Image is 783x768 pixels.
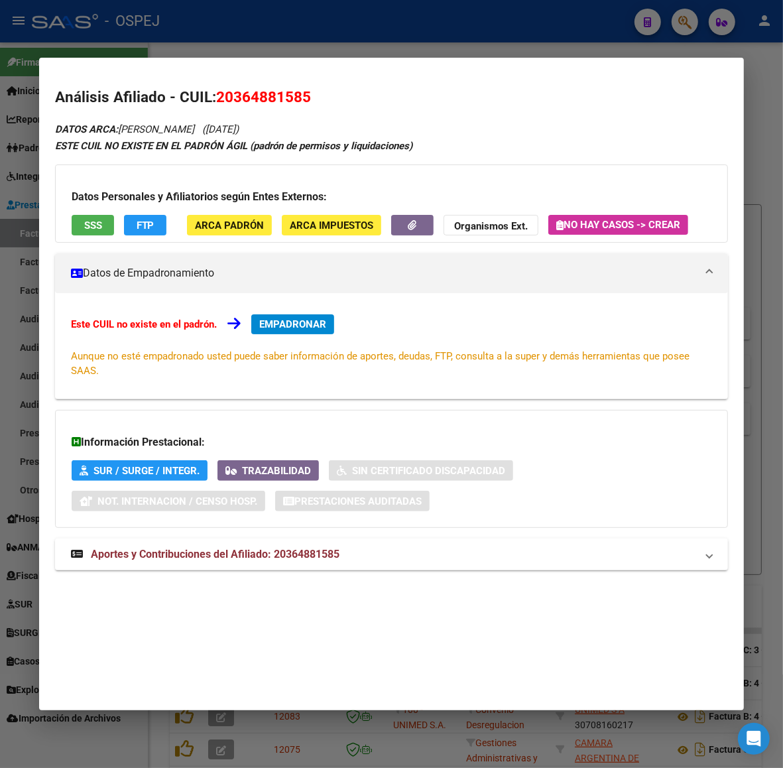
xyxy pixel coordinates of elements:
span: FTP [137,220,154,231]
span: ARCA Padrón [195,220,264,231]
span: Prestaciones Auditadas [294,495,422,507]
span: No hay casos -> Crear [556,219,680,231]
span: ([DATE]) [202,123,239,135]
span: Aportes y Contribuciones del Afiliado: 20364881585 [91,548,339,560]
h3: Información Prestacional: [72,434,711,450]
strong: Organismos Ext. [454,220,528,232]
span: Sin Certificado Discapacidad [352,465,505,477]
strong: Este CUIL no existe en el padrón. [71,318,217,330]
button: FTP [124,215,166,235]
span: SUR / SURGE / INTEGR. [93,465,200,477]
button: SUR / SURGE / INTEGR. [72,460,208,481]
span: Aunque no esté empadronado usted puede saber información de aportes, deudas, FTP, consulta a la s... [71,350,690,377]
span: Not. Internacion / Censo Hosp. [97,495,257,507]
h2: Análisis Afiliado - CUIL: [55,86,728,109]
span: 20364881585 [216,88,311,105]
button: ARCA Impuestos [282,215,381,235]
span: EMPADRONAR [259,318,326,330]
button: Not. Internacion / Censo Hosp. [72,491,265,511]
span: [PERSON_NAME] [55,123,194,135]
span: Trazabilidad [242,465,311,477]
span: ARCA Impuestos [290,220,373,231]
div: Open Intercom Messenger [738,723,770,755]
button: Organismos Ext. [444,215,538,235]
button: Prestaciones Auditadas [275,491,430,511]
button: EMPADRONAR [251,314,334,334]
h3: Datos Personales y Afiliatorios según Entes Externos: [72,189,711,205]
button: Sin Certificado Discapacidad [329,460,513,481]
strong: ESTE CUIL NO EXISTE EN EL PADRÓN ÁGIL (padrón de permisos y liquidaciones) [55,140,412,152]
mat-expansion-panel-header: Aportes y Contribuciones del Afiliado: 20364881585 [55,539,728,570]
button: ARCA Padrón [187,215,272,235]
mat-panel-title: Datos de Empadronamiento [71,265,696,281]
button: Trazabilidad [217,460,319,481]
strong: DATOS ARCA: [55,123,118,135]
button: SSS [72,215,114,235]
button: No hay casos -> Crear [548,215,688,235]
div: Datos de Empadronamiento [55,293,728,399]
span: SSS [84,220,102,231]
mat-expansion-panel-header: Datos de Empadronamiento [55,253,728,293]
